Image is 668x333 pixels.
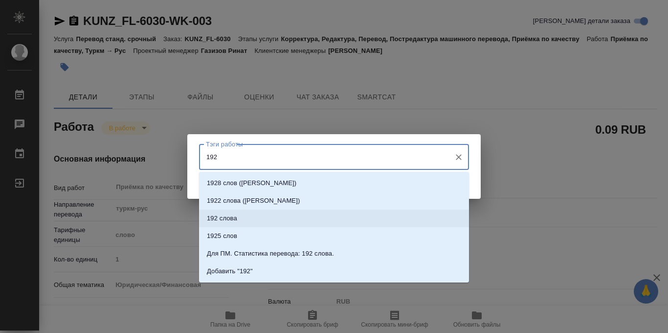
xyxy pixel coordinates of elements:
p: 1922 слова ([PERSON_NAME]) [207,196,300,206]
p: Для ПМ. Статистика перевода: 192 слова. [207,249,334,259]
button: Очистить [452,150,466,164]
p: 192 слова [207,214,237,223]
p: 1928 слов ([PERSON_NAME]) [207,178,296,188]
p: 1925 слов [207,231,237,241]
p: Добавить "192" [207,266,253,276]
